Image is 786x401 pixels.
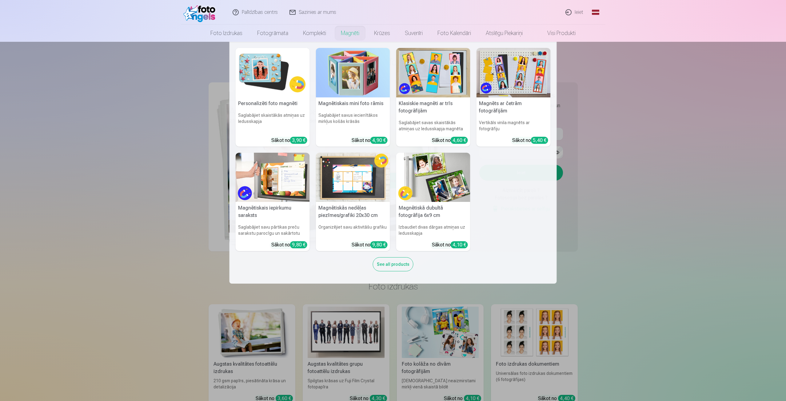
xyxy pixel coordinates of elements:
a: Personalizēti foto magnētiPersonalizēti foto magnētiSaglabājiet skaistākās atmiņas uz ledusskapja... [236,48,310,147]
a: Atslēgu piekariņi [478,25,530,42]
h6: Saglabājiet skaistākās atmiņas uz ledusskapja [236,110,310,134]
h5: Magnētiskā dubultā fotogrāfija 6x9 cm [396,202,470,222]
a: See all products [373,261,413,267]
div: 4,90 € [370,137,388,144]
div: Sākot no [271,137,307,144]
div: 3,90 € [290,137,307,144]
a: Suvenīri [397,25,430,42]
img: Magnēts ar četrām fotogrāfijām [477,48,551,97]
img: Klasiskie magnēti ar trīs fotogrāfijām [396,48,470,97]
img: /fa1 [183,2,219,22]
div: 5,40 € [531,137,548,144]
h5: Magnētiskais iepirkumu saraksts [236,202,310,222]
h5: Personalizēti foto magnēti [236,97,310,110]
h6: Saglabājiet savas skaistākās atmiņas uz ledusskapja magnēta [396,117,470,134]
div: 4,10 € [451,241,468,248]
div: Sākot no [352,137,388,144]
h5: Magnētiskās nedēļas piezīmes/grafiki 20x30 cm [316,202,390,222]
div: 9,80 € [290,241,307,248]
div: Sākot no [271,241,307,249]
h6: Organizējiet savu aktivitāšu grafiku [316,222,390,239]
h6: Vertikāls vinila magnēts ar fotogrāfiju [477,117,551,134]
a: Magnēti [333,25,367,42]
div: See all products [373,257,413,271]
a: Krūzes [367,25,397,42]
div: 9,80 € [370,241,388,248]
div: Sākot no [512,137,548,144]
div: 4,60 € [451,137,468,144]
h5: Magnētiskais mini foto rāmis [316,97,390,110]
h5: Klasiskie magnēti ar trīs fotogrāfijām [396,97,470,117]
a: Magnēts ar četrām fotogrāfijāmMagnēts ar četrām fotogrāfijāmVertikāls vinila magnēts ar fotogrāfi... [477,48,551,147]
a: Klasiskie magnēti ar trīs fotogrāfijāmKlasiskie magnēti ar trīs fotogrāfijāmSaglabājiet savas ska... [396,48,470,147]
a: Foto kalendāri [430,25,478,42]
div: Sākot no [432,137,468,144]
img: Personalizēti foto magnēti [236,48,310,97]
a: Visi produkti [530,25,583,42]
img: Magnētiskais mini foto rāmis [316,48,390,97]
a: Magnētiskās nedēļas piezīmes/grafiki 20x30 cmMagnētiskās nedēļas piezīmes/grafiki 20x30 cmOrganiz... [316,153,390,251]
h5: Magnēts ar četrām fotogrāfijām [477,97,551,117]
a: Magnētiskais mini foto rāmisMagnētiskais mini foto rāmisSaglabājiet savus iecienītākos mirkļus ko... [316,48,390,147]
a: Magnētiskais iepirkumu sarakstsMagnētiskais iepirkumu sarakstsSaglabājiet savu pārtikas preču sar... [236,153,310,251]
a: Magnētiskā dubultā fotogrāfija 6x9 cmMagnētiskā dubultā fotogrāfija 6x9 cmIzbaudiet divas dārgas ... [396,153,470,251]
h6: Saglabājiet savu pārtikas preču sarakstu parocīgu un sakārtotu [236,222,310,239]
div: Sākot no [432,241,468,249]
a: Foto izdrukas [203,25,250,42]
img: Magnētiskās nedēļas piezīmes/grafiki 20x30 cm [316,153,390,202]
a: Komplekti [296,25,333,42]
h6: Izbaudiet divas dārgas atmiņas uz ledusskapja [396,222,470,239]
div: Sākot no [352,241,388,249]
h6: Saglabājiet savus iecienītākos mirkļus košās krāsās [316,110,390,134]
img: Magnētiskā dubultā fotogrāfija 6x9 cm [396,153,470,202]
a: Fotogrāmata [250,25,296,42]
img: Magnētiskais iepirkumu saraksts [236,153,310,202]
